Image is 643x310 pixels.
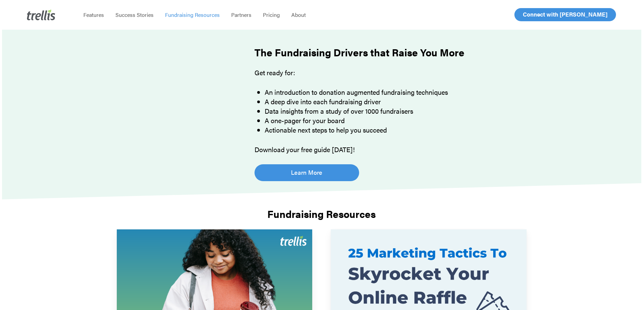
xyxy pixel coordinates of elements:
span: Features [83,11,104,19]
li: Actionable next steps to help you succeed [265,125,532,135]
img: Trellis [27,9,55,20]
a: Learn More [254,164,359,181]
p: Get ready for: [254,68,532,87]
img: The Fundraising Drivers that Raise You More Guide Cover [78,38,246,143]
a: About [286,11,312,18]
a: Features [78,11,110,18]
a: Connect with [PERSON_NAME] [514,8,616,21]
span: Fundraising Resources [165,11,220,19]
strong: Fundraising Resources [267,206,376,221]
a: Success Stories [110,11,159,18]
a: Partners [225,11,257,18]
p: Download your free guide [DATE]! [254,145,532,154]
span: Connect with [PERSON_NAME] [523,10,608,18]
a: Fundraising Resources [159,11,225,18]
span: Pricing [263,11,280,19]
span: Partners [231,11,251,19]
span: Learn More [291,168,322,177]
li: An introduction to donation augmented fundraising techniques [265,87,532,97]
strong: The Fundraising Drivers that Raise You More [254,45,464,59]
li: A one-pager for your board [265,116,532,125]
li: A deep dive into each fundraising driver [265,97,532,106]
span: Success Stories [115,11,154,19]
a: Pricing [257,11,286,18]
li: Data insights from a study of over 1000 fundraisers [265,106,532,116]
span: About [291,11,306,19]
